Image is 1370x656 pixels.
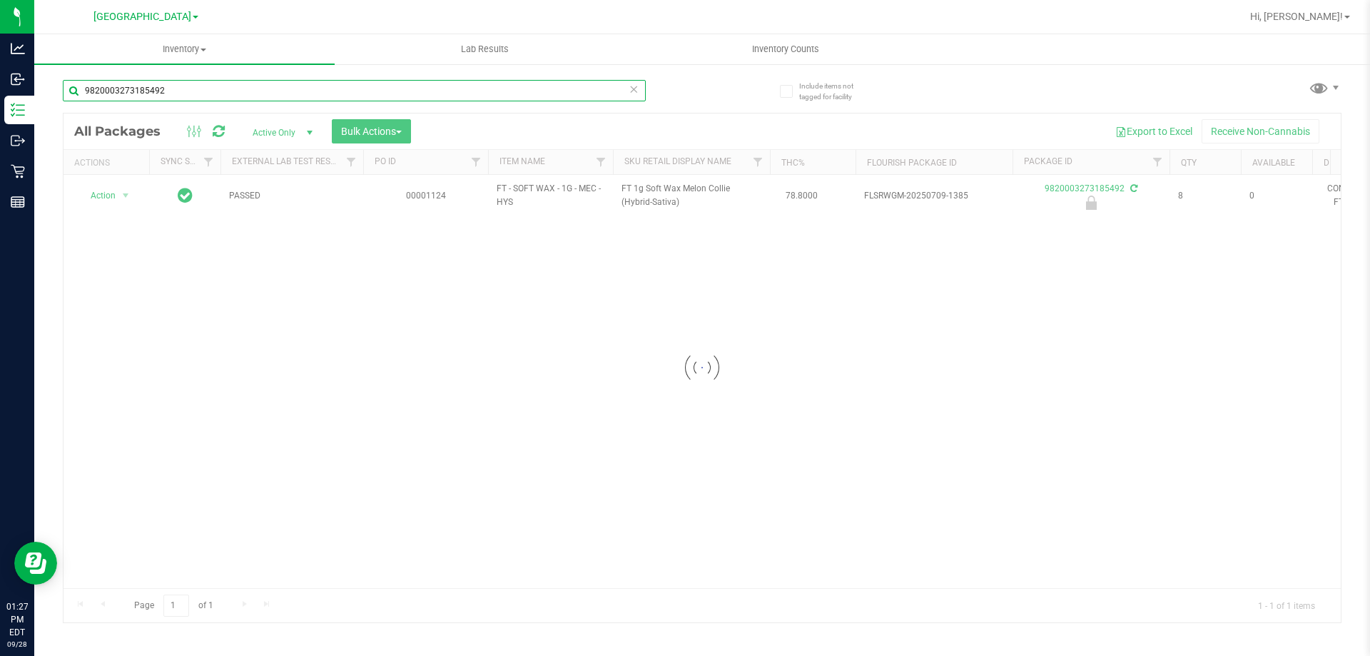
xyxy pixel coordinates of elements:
inline-svg: Inbound [11,72,25,86]
span: Hi, [PERSON_NAME]! [1250,11,1343,22]
span: Clear [629,80,639,99]
span: Include items not tagged for facility [799,81,871,102]
span: Lab Results [442,43,528,56]
span: [GEOGRAPHIC_DATA] [93,11,191,23]
a: Inventory Counts [635,34,935,64]
p: 09/28 [6,639,28,650]
span: Inventory [34,43,335,56]
inline-svg: Reports [11,195,25,209]
inline-svg: Inventory [11,103,25,117]
p: 01:27 PM EDT [6,600,28,639]
inline-svg: Outbound [11,133,25,148]
inline-svg: Retail [11,164,25,178]
a: Lab Results [335,34,635,64]
input: Search Package ID, Item Name, SKU, Lot or Part Number... [63,80,646,101]
span: Inventory Counts [733,43,838,56]
iframe: Resource center [14,542,57,585]
inline-svg: Analytics [11,41,25,56]
a: Inventory [34,34,335,64]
